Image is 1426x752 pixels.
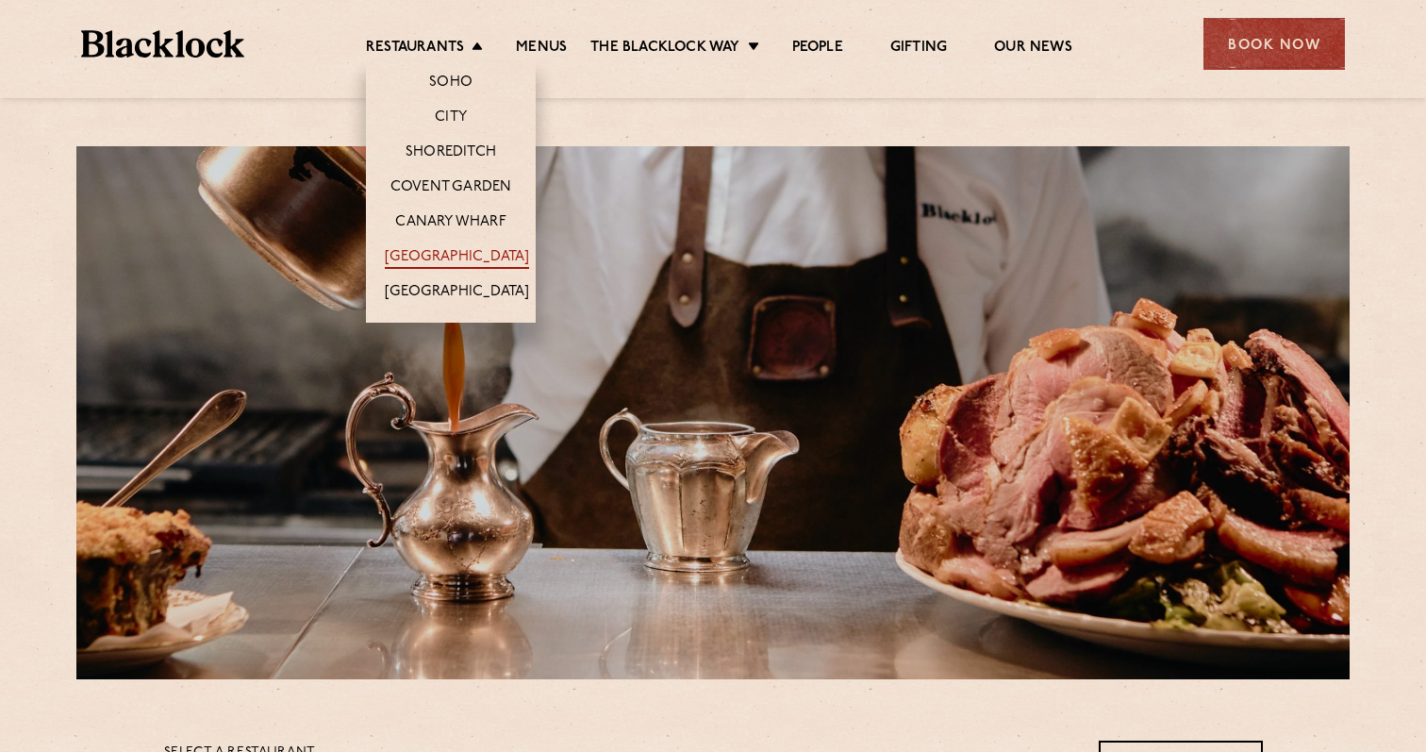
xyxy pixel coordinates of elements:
[1203,18,1345,70] div: Book Now
[390,178,512,199] a: Covent Garden
[81,30,244,58] img: BL_Textured_Logo-footer-cropped.svg
[366,39,464,59] a: Restaurants
[516,39,567,59] a: Menus
[385,248,529,269] a: [GEOGRAPHIC_DATA]
[429,74,473,94] a: Soho
[435,109,467,129] a: City
[385,283,529,304] a: [GEOGRAPHIC_DATA]
[792,39,843,59] a: People
[406,143,496,164] a: Shoreditch
[890,39,947,59] a: Gifting
[395,213,506,234] a: Canary Wharf
[994,39,1072,59] a: Our News
[590,39,739,59] a: The Blacklock Way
